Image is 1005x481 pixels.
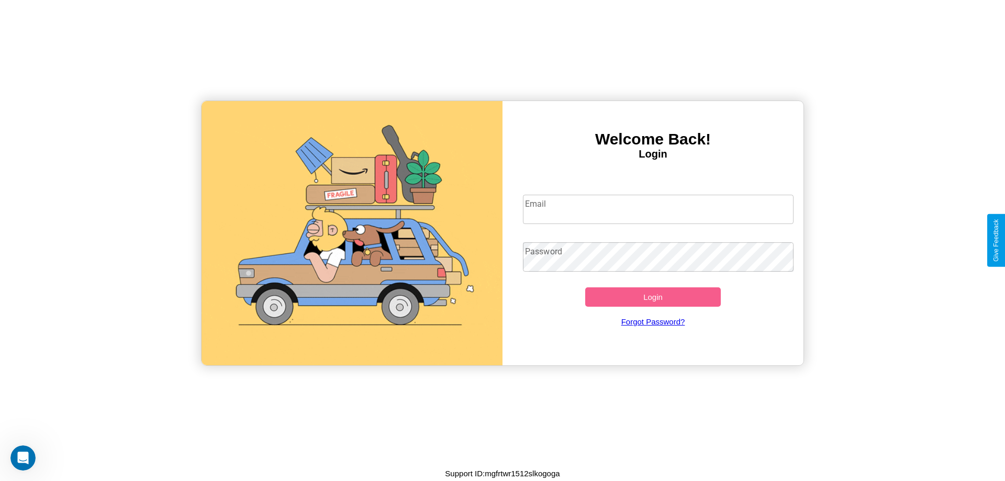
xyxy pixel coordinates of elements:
button: Login [585,287,721,307]
h3: Welcome Back! [502,130,803,148]
iframe: Intercom live chat [10,445,36,471]
img: gif [202,101,502,365]
a: Forgot Password? [518,307,789,337]
div: Give Feedback [992,219,1000,262]
h4: Login [502,148,803,160]
p: Support ID: mgfrtwr1512slkogoga [445,466,560,480]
